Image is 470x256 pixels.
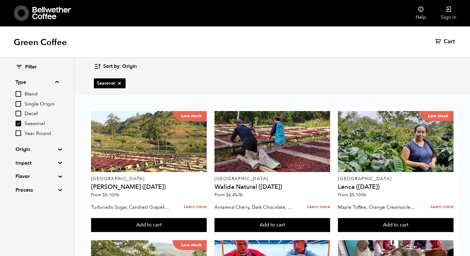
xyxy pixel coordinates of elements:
span: Sort by: Origin [103,63,137,70]
img: logo_orange.svg [10,10,15,15]
span: Cart [444,38,455,45]
img: tab_domain_overview_orange.svg [17,36,22,41]
p: Amarena Cherry, Dark Chocolate, Hibiscus [214,202,293,212]
span: $ [349,192,352,198]
div: v 4.0.25 [17,10,30,15]
p: [GEOGRAPHIC_DATA] [214,177,330,181]
p: [GEOGRAPHIC_DATA] [91,177,207,181]
span: $ [103,192,105,198]
input: Single Origin [16,101,21,107]
span: /lb [237,192,243,198]
button: Add to cart [91,218,207,232]
span: Filter [25,64,37,71]
input: Blend [16,91,21,97]
input: Seasonal [16,121,21,126]
p: Low stock [173,240,207,250]
span: Blend [25,91,59,98]
span: Year Round [25,130,59,137]
button: Add to cart [338,218,454,232]
p: [GEOGRAPHIC_DATA] [338,177,454,181]
a: Learn more [184,200,207,214]
div: Domain Overview [24,37,56,41]
span: Decaf [25,110,59,117]
a: Low stock [338,111,454,172]
p: Low stock [419,111,454,121]
img: website_grey.svg [10,16,15,21]
input: Decaf [16,111,21,116]
bdi: 6.45 [226,192,243,198]
p: Turbinado Sugar, Candied Grapefruit, Spiced Plum [91,202,170,212]
h4: Walida Natural ([DATE]) [214,184,330,190]
summary: Process [16,186,58,194]
h4: [PERSON_NAME] ([DATE]) [91,184,207,190]
summary: Flavor [16,173,58,180]
span: From [91,192,119,198]
button: Add to cart [214,218,330,232]
span: From [214,192,243,198]
a: Learn more [431,200,454,214]
a: Learn more [307,200,330,214]
span: /lb [361,192,366,198]
input: Year Round [16,130,21,136]
span: /lb [114,192,119,198]
a: Cart [435,38,456,45]
span: $ [226,192,228,198]
button: Sort by: Origin [94,59,137,74]
p: Low stock [173,111,207,121]
img: tab_keywords_by_traffic_grey.svg [62,36,67,41]
summary: Origin [16,146,58,153]
span: From [338,192,366,198]
p: Maple Toffee, Orange Creamsicle, Bittersweet Chocolate [338,202,417,212]
h1: Green Coffee [14,37,67,48]
a: Low stock [91,111,207,172]
bdi: 5.10 [349,192,366,198]
span: Single Origin [25,101,59,108]
bdi: 5.10 [103,192,119,198]
div: Domain: [DOMAIN_NAME] [16,16,68,21]
span: Seasonal [25,120,59,127]
summary: Impact [16,159,58,167]
summary: Type [16,78,59,86]
h4: Lenca ([DATE]) [338,184,454,190]
span: Seasonal [97,80,122,86]
div: Keywords by Traffic [69,37,105,41]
